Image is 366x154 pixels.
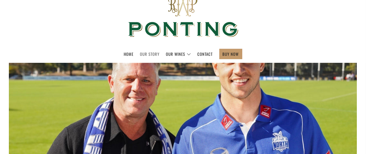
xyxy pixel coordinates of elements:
a: Our Wines [166,49,191,59]
a: Home [124,49,134,59]
a: BUY NOW [223,49,239,59]
a: Contact [198,49,213,59]
a: Our Story [140,49,160,59]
